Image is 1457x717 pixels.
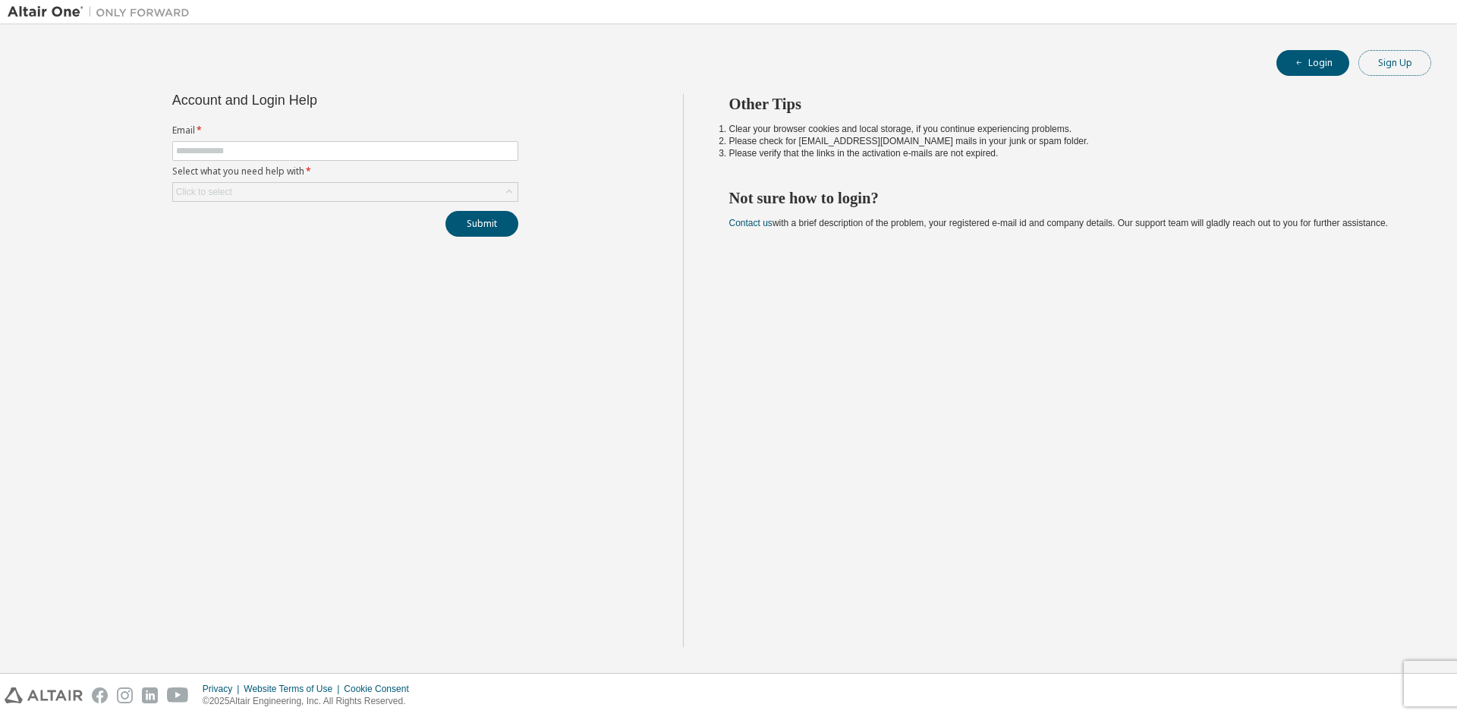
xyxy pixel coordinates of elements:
img: linkedin.svg [142,687,158,703]
li: Please check for [EMAIL_ADDRESS][DOMAIN_NAME] mails in your junk or spam folder. [729,135,1405,147]
a: Contact us [729,218,773,228]
img: youtube.svg [167,687,189,703]
div: Click to select [173,183,518,201]
span: with a brief description of the problem, your registered e-mail id and company details. Our suppo... [729,218,1388,228]
h2: Other Tips [729,94,1405,114]
li: Please verify that the links in the activation e-mails are not expired. [729,147,1405,159]
div: Account and Login Help [172,94,449,106]
button: Submit [445,211,518,237]
li: Clear your browser cookies and local storage, if you continue experiencing problems. [729,123,1405,135]
img: facebook.svg [92,687,108,703]
div: Website Terms of Use [244,683,344,695]
div: Click to select [176,186,232,198]
button: Sign Up [1358,50,1431,76]
label: Select what you need help with [172,165,518,178]
div: Privacy [203,683,244,695]
div: Cookie Consent [344,683,417,695]
img: altair_logo.svg [5,687,83,703]
p: © 2025 Altair Engineering, Inc. All Rights Reserved. [203,695,418,708]
img: instagram.svg [117,687,133,703]
h2: Not sure how to login? [729,188,1405,208]
label: Email [172,124,518,137]
button: Login [1276,50,1349,76]
img: Altair One [8,5,197,20]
